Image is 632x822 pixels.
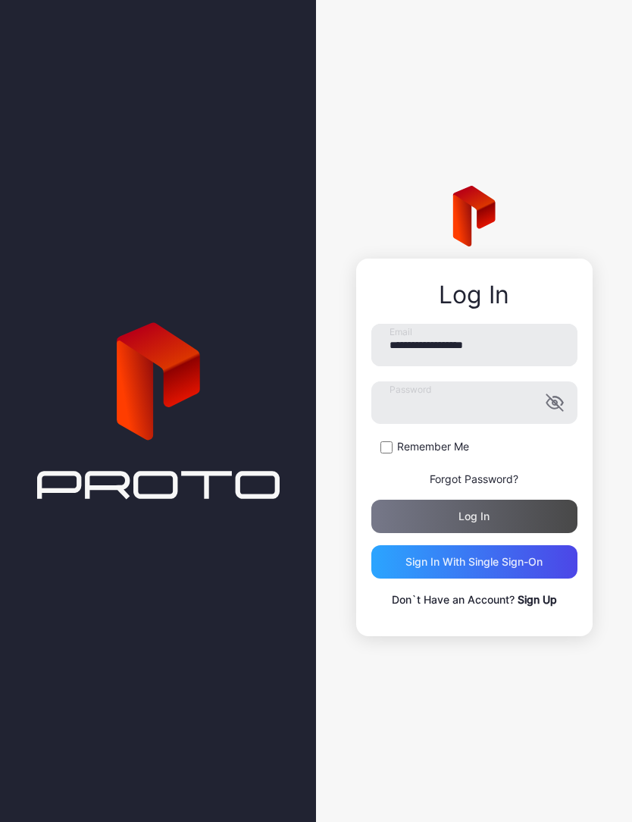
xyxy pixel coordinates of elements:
[405,556,543,568] div: Sign in With Single Sign-On
[458,510,490,522] div: Log in
[371,381,577,424] input: Password
[397,439,469,454] label: Remember Me
[546,394,564,412] button: Password
[371,500,577,533] button: Log in
[371,281,577,309] div: Log In
[371,545,577,579] button: Sign in With Single Sign-On
[371,324,577,366] input: Email
[430,472,518,485] a: Forgot Password?
[518,593,557,606] a: Sign Up
[371,591,577,609] p: Don`t Have an Account?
